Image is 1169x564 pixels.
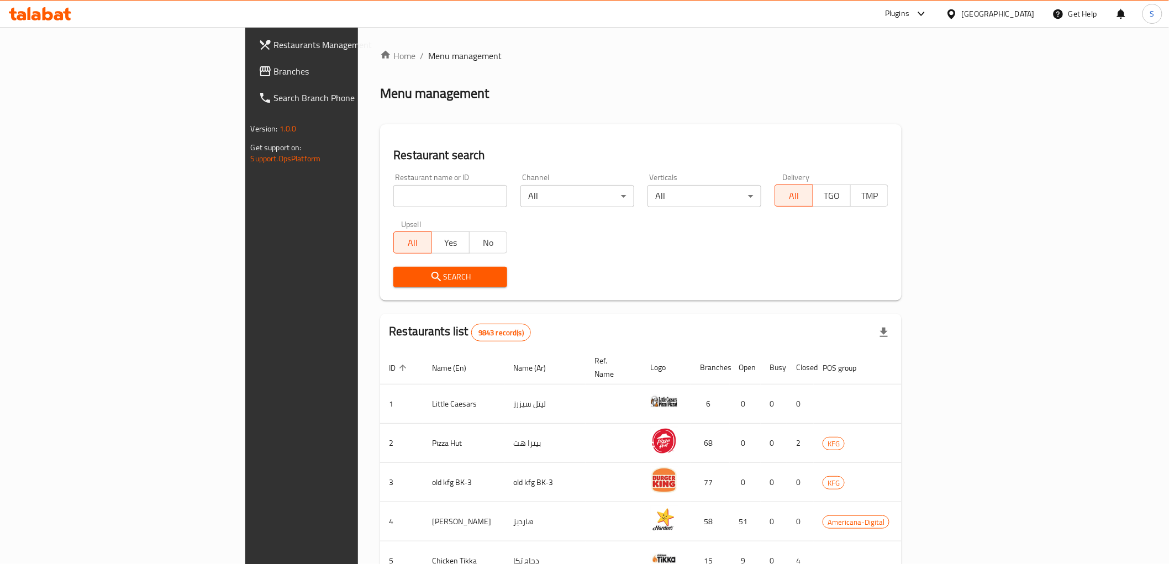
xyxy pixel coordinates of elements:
td: old kfg BK-3 [504,463,586,502]
th: Branches [691,351,730,384]
div: All [647,185,761,207]
span: Ref. Name [594,354,628,381]
a: Branches [250,58,440,85]
td: 0 [787,502,814,541]
nav: breadcrumb [380,49,902,62]
button: All [393,231,431,254]
td: 0 [761,384,787,424]
span: POS group [823,361,871,375]
td: Little Caesars [423,384,504,424]
span: Name (En) [432,361,481,375]
img: old kfg BK-3 [650,466,678,494]
span: Search [402,270,498,284]
td: 0 [730,463,761,502]
span: TGO [818,188,846,204]
td: 2 [787,424,814,463]
td: بيتزا هت [504,424,586,463]
h2: Restaurants list [389,323,531,341]
td: 0 [730,384,761,424]
td: 68 [691,424,730,463]
span: Name (Ar) [513,361,560,375]
img: Pizza Hut [650,427,678,455]
td: هارديز [504,502,586,541]
span: TMP [855,188,884,204]
span: KFG [823,477,844,489]
td: [PERSON_NAME] [423,502,504,541]
label: Upsell [401,220,422,228]
td: 6 [691,384,730,424]
span: Get support on: [251,140,302,155]
td: 51 [730,502,761,541]
a: Support.OpsPlatform [251,151,321,166]
div: All [520,185,634,207]
button: Search [393,267,507,287]
td: 0 [761,463,787,502]
div: [GEOGRAPHIC_DATA] [962,8,1035,20]
td: 58 [691,502,730,541]
td: 0 [761,424,787,463]
button: No [469,231,507,254]
th: Logo [641,351,691,384]
a: Restaurants Management [250,31,440,58]
span: 1.0.0 [280,122,297,136]
td: Pizza Hut [423,424,504,463]
span: Americana-Digital [823,516,889,529]
span: No [474,235,503,251]
span: 9843 record(s) [472,328,530,338]
td: 77 [691,463,730,502]
label: Delivery [782,173,810,181]
span: ID [389,361,410,375]
th: Closed [787,351,814,384]
td: 0 [761,502,787,541]
td: 0 [730,424,761,463]
a: Search Branch Phone [250,85,440,111]
th: Open [730,351,761,384]
input: Search for restaurant name or ID.. [393,185,507,207]
div: Plugins [885,7,909,20]
span: All [780,188,808,204]
button: Yes [431,231,470,254]
span: Yes [436,235,465,251]
img: Hardee's [650,505,678,533]
span: Search Branch Phone [274,91,431,104]
h2: Restaurant search [393,147,888,164]
td: ليتل سيزرز [504,384,586,424]
button: TGO [813,185,851,207]
td: old kfg BK-3 [423,463,504,502]
span: Branches [274,65,431,78]
td: 0 [787,384,814,424]
button: TMP [850,185,888,207]
img: Little Caesars [650,388,678,415]
div: Total records count [471,324,531,341]
span: Version: [251,122,278,136]
th: Busy [761,351,787,384]
span: Restaurants Management [274,38,431,51]
span: All [398,235,427,251]
span: S [1150,8,1155,20]
td: 0 [787,463,814,502]
div: Export file [871,319,897,346]
span: Menu management [428,49,502,62]
button: All [775,185,813,207]
span: KFG [823,438,844,450]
